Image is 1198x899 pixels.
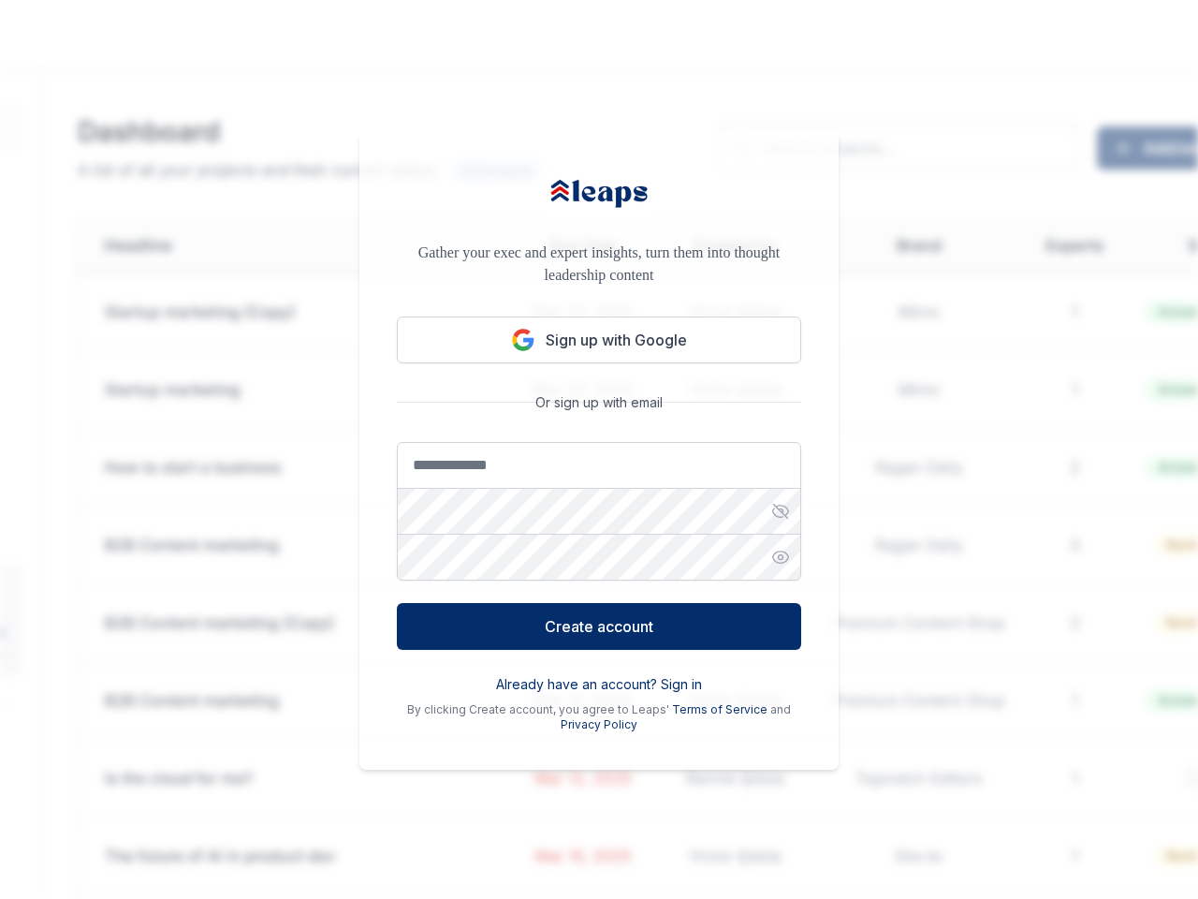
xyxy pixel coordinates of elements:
p: By clicking Create account, you agree to Leaps' and [397,702,801,732]
span: Or sign up with email [528,393,670,412]
img: Google logo [512,329,534,351]
img: Leaps [548,168,650,219]
button: Sign up with Google [397,317,801,363]
button: Create account [397,603,801,650]
a: Terms of Service [672,702,767,716]
a: Privacy Policy [561,717,637,731]
p: Gather your exec and expert insights, turn them into thought leadership content [397,242,801,287]
button: Already have an account? Sign in [496,675,702,694]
